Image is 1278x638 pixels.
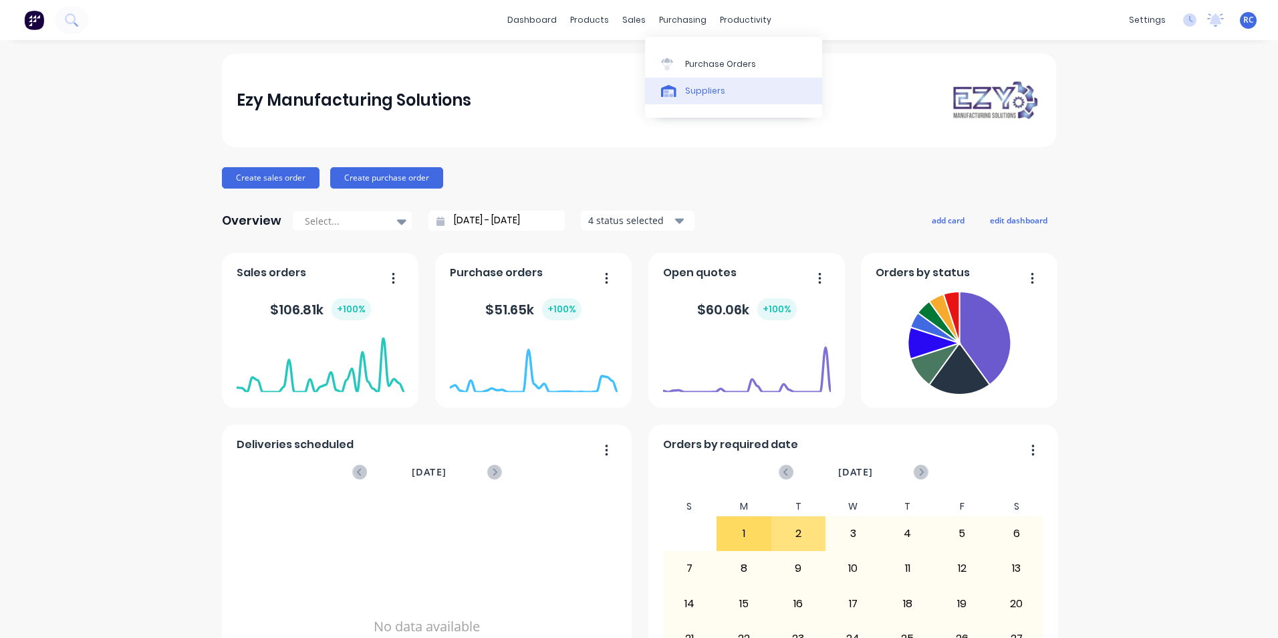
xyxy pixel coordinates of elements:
div: + 100 % [542,298,582,320]
img: Ezy Manufacturing Solutions [948,78,1041,122]
span: RC [1243,14,1254,26]
div: 1 [717,517,771,550]
span: Orders by required date [663,437,798,453]
div: settings [1122,10,1172,30]
button: add card [923,211,973,229]
div: 17 [826,587,880,621]
div: 10 [826,552,880,585]
div: 12 [935,552,989,585]
div: 2 [772,517,825,550]
a: Suppliers [645,78,822,104]
div: 18 [881,587,934,621]
div: 16 [772,587,825,621]
div: W [825,497,880,516]
div: 15 [717,587,771,621]
div: S [662,497,717,516]
div: T [771,497,826,516]
div: S [989,497,1044,516]
div: 4 [881,517,934,550]
div: sales [616,10,652,30]
div: 14 [663,587,717,621]
div: productivity [713,10,778,30]
div: $ 106.81k [270,298,371,320]
div: 13 [990,552,1043,585]
div: Purchase Orders [685,58,756,70]
span: [DATE] [412,465,446,480]
button: 4 status selected [581,211,694,231]
div: F [934,497,989,516]
div: $ 51.65k [485,298,582,320]
button: Create purchase order [330,167,443,189]
img: Factory [24,10,44,30]
div: 7 [663,552,717,585]
div: $ 60.06k [697,298,797,320]
div: + 100 % [332,298,371,320]
button: Create sales order [222,167,319,189]
div: + 100 % [757,298,797,320]
div: Suppliers [685,85,725,97]
button: edit dashboard [981,211,1056,229]
div: 4 status selected [588,213,672,227]
a: Purchase Orders [645,50,822,77]
a: dashboard [501,10,563,30]
div: 8 [717,552,771,585]
div: products [563,10,616,30]
div: 6 [990,517,1043,550]
div: 20 [990,587,1043,621]
span: Open quotes [663,265,737,281]
span: Orders by status [876,265,970,281]
div: 5 [935,517,989,550]
div: T [880,497,935,516]
span: Sales orders [237,265,306,281]
span: [DATE] [838,465,873,480]
div: 9 [772,552,825,585]
div: Overview [222,207,281,234]
div: Ezy Manufacturing Solutions [237,87,471,114]
div: M [717,497,771,516]
div: 11 [881,552,934,585]
div: 3 [826,517,880,550]
div: 19 [935,587,989,621]
div: purchasing [652,10,713,30]
span: Purchase orders [450,265,543,281]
